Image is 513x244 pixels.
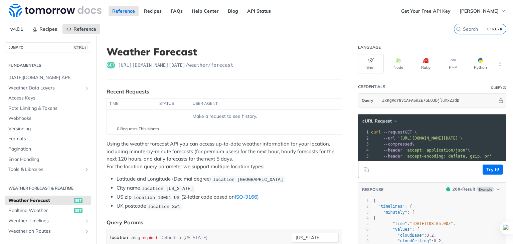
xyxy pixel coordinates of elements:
[434,239,441,243] span: 0.2
[358,135,370,141] div: 2
[453,186,475,193] div: - Result
[393,221,407,226] span: "time"
[7,24,27,34] span: v4.0.1
[443,186,503,193] button: 200200-ResultExample
[8,156,90,163] span: Error Handling
[383,154,402,159] span: --header
[373,198,376,203] span: {
[107,140,342,170] p: Using the weather forecast API you can access up-to-date weather information for your location, i...
[358,215,369,221] div: 4
[5,113,91,124] a: Webhooks
[5,206,91,216] a: Realtime Weatherget
[362,186,384,193] button: RESPONSE
[358,221,369,227] div: 5
[362,165,371,175] button: Copy to clipboard
[483,165,503,175] button: Try It!
[160,233,207,242] div: Defaults to [US_STATE]
[110,233,128,242] label: location
[8,115,90,122] span: Webhooks
[28,24,61,34] a: Recipes
[62,24,100,34] a: Reference
[5,216,91,226] a: Weather TimelinesShow subpages for Weather Timelines
[495,59,505,69] button: More Languages
[224,6,242,16] a: Blog
[371,148,470,153] span: \
[73,26,96,32] span: Reference
[358,210,369,215] div: 3
[358,54,384,73] button: Shell
[9,4,102,17] img: Tomorrow.io Weather API Docs
[8,126,90,132] span: Versioning
[142,233,157,242] div: required
[371,142,414,147] span: \
[73,45,88,50] span: CTRL-/
[373,233,436,238] span: : ,
[8,207,72,214] span: Realtime Weather
[117,175,342,183] li: Latitude and Longitude (Decimal degree)
[358,198,369,204] div: 1
[8,218,82,224] span: Weather Timelines
[243,6,275,16] a: API Status
[110,113,339,120] div: Make a request to see history.
[373,216,376,220] span: {
[358,94,377,107] button: Query
[405,154,492,159] span: 'accept-encoding: deflate, gzip, br'
[5,93,91,103] a: Access Keys
[117,184,342,192] li: City name
[373,210,414,215] span: : [
[5,165,91,175] a: Tools & LibrariesShow subpages for Tools & Libraries
[383,130,405,135] span: --request
[362,97,373,103] span: Query
[409,221,453,226] span: "[DATE]T08:05:00Z"
[358,233,369,238] div: 7
[393,227,412,232] span: "values"
[5,144,91,154] a: Pagination
[118,62,233,68] span: https://api.tomorrow.io/v4/weather/forecast
[188,6,222,16] a: Help Center
[74,208,82,213] span: get
[358,84,385,89] div: Credentials
[140,6,165,16] a: Recipes
[157,98,190,109] th: status
[378,204,404,209] span: "timelines"
[491,85,502,90] div: Query
[477,187,494,192] span: Example
[358,45,381,50] div: Language
[8,146,90,153] span: Pagination
[497,97,504,104] button: Hide
[142,186,193,191] span: location=[US_STATE]
[383,136,395,141] span: --url
[84,229,90,234] button: Show subpages for Weather on Routes
[358,129,370,135] div: 1
[8,85,82,91] span: Weather Data Layers
[8,136,90,142] span: Formats
[358,238,369,244] div: 8
[74,198,82,203] span: get
[360,118,399,125] button: cURL Request
[5,124,91,134] a: Versioning
[373,221,456,226] span: : ,
[148,204,180,209] span: location=SW1
[39,26,57,32] span: Recipes
[8,74,90,81] span: [DATE][DOMAIN_NAME] APIs
[5,42,91,52] button: JUMP TOCTRL-/
[213,177,283,182] span: location=[GEOGRAPHIC_DATA]
[383,142,412,147] span: --compressed
[486,26,504,32] kbd: CTRL-K
[107,87,149,95] div: Recent Requests
[358,147,370,153] div: 4
[371,136,463,141] span: \
[117,126,159,132] span: 0 Requests This Month
[397,6,454,16] a: Get Your Free API Key
[190,98,329,109] th: user agent
[385,54,411,73] button: Node
[5,62,91,68] h2: Fundamentals
[8,166,82,173] span: Tools & Libraries
[8,105,90,112] span: Rate Limiting & Tokens
[453,187,460,192] span: 200
[362,118,392,124] span: cURL Request
[5,155,91,165] a: Error Handling
[107,98,157,109] th: time
[373,239,444,243] span: : ,
[426,233,434,238] span: 0.2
